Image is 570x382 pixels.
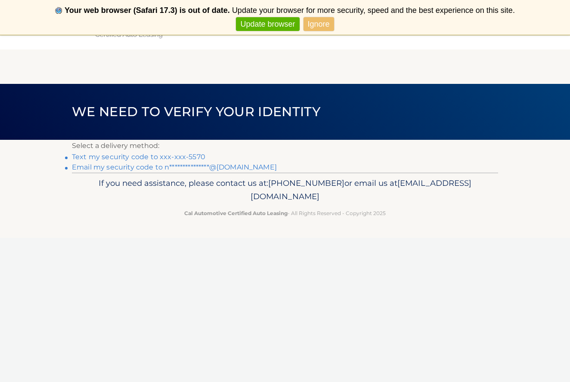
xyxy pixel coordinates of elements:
[184,210,288,216] strong: Cal Automotive Certified Auto Leasing
[72,104,320,120] span: We need to verify your identity
[304,17,334,31] a: Ignore
[77,209,493,218] p: - All Rights Reserved - Copyright 2025
[77,176,493,204] p: If you need assistance, please contact us at: or email us at
[236,17,299,31] a: Update browser
[232,6,515,15] span: Update your browser for more security, speed and the best experience on this site.
[72,140,498,152] p: Select a delivery method:
[65,6,230,15] b: Your web browser (Safari 17.3) is out of date.
[72,153,205,161] a: Text my security code to xxx-xxx-5570
[268,178,344,188] span: [PHONE_NUMBER]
